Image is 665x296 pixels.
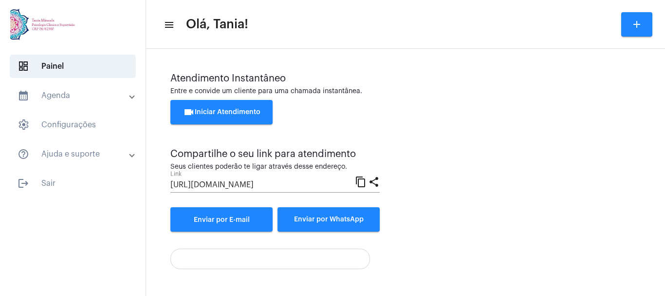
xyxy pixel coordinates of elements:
div: Compartilhe o seu link para atendimento [170,149,380,159]
mat-icon: sidenav icon [18,90,29,101]
mat-icon: sidenav icon [18,148,29,160]
a: Enviar por E-mail [170,207,273,232]
span: Iniciar Atendimento [183,109,260,116]
mat-expansion-panel-header: sidenav iconAgenda [6,84,146,107]
mat-icon: sidenav icon [164,19,173,31]
mat-expansion-panel-header: sidenav iconAjuda e suporte [6,142,146,166]
span: Sair [10,172,136,195]
mat-icon: share [368,176,380,187]
span: sidenav icon [18,119,29,131]
span: Configurações [10,113,136,137]
mat-icon: videocam [183,106,195,118]
div: Seus clientes poderão te ligar através desse endereço. [170,163,380,171]
span: Enviar por WhatsApp [294,216,364,223]
mat-panel-title: Ajuda e suporte [18,148,130,160]
mat-icon: add [631,19,643,30]
mat-icon: content_copy [355,176,367,187]
div: Atendimento Instantâneo [170,73,641,84]
span: Enviar por E-mail [194,217,250,223]
div: Entre e convide um cliente para uma chamada instantânea. [170,88,641,95]
button: Iniciar Atendimento [170,100,273,124]
mat-icon: sidenav icon [18,178,29,189]
img: 82f91219-cc54-a9e9-c892-318f5ec67ab1.jpg [8,5,80,44]
mat-panel-title: Agenda [18,90,130,101]
span: Painel [10,55,136,78]
span: Olá, Tania! [186,17,248,32]
span: sidenav icon [18,60,29,72]
button: Enviar por WhatsApp [277,207,380,232]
